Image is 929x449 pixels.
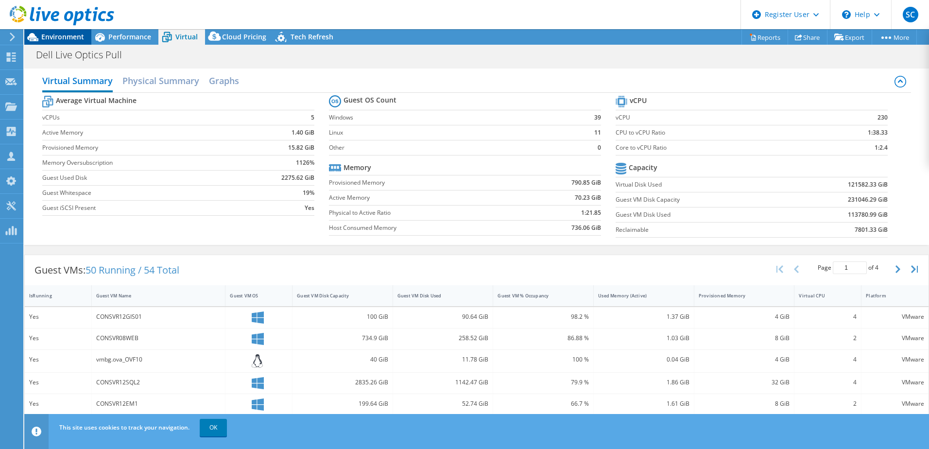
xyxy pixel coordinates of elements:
label: Active Memory [329,193,522,203]
div: 4 [799,377,857,388]
b: Memory [344,163,371,173]
div: vmbg.ova_OVF10 [96,354,221,365]
div: 2 [799,398,857,409]
div: VMware [866,311,924,322]
span: SC [903,7,918,22]
label: Windows [329,113,576,122]
div: 1.03 GiB [598,333,689,344]
div: 8 GiB [699,398,790,409]
b: 113780.99 GiB [848,210,888,220]
svg: \n [842,10,851,19]
div: Guest VM Disk Used [397,293,477,299]
div: 8 GiB [699,333,790,344]
b: 1:21.85 [581,208,601,218]
b: Guest OS Count [344,95,396,105]
b: Average Virtual Machine [56,96,137,105]
b: 121582.33 GiB [848,180,888,190]
div: Guest VM Disk Capacity [297,293,377,299]
b: 1.40 GiB [292,128,314,138]
a: Reports [741,30,788,45]
label: CPU to vCPU Ratio [616,128,816,138]
b: 70.23 GiB [575,193,601,203]
span: 4 [875,263,878,272]
div: 79.9 % [498,377,589,388]
label: Linux [329,128,576,138]
b: 736.06 GiB [571,223,601,233]
div: CONSVR12SQL2 [96,377,221,388]
b: 1:38.33 [868,128,888,138]
a: Export [827,30,872,45]
input: jump to page [833,261,867,274]
label: vCPUs [42,113,243,122]
div: Yes [29,333,87,344]
div: CONSVR08WEB [96,333,221,344]
label: Reclaimable [616,225,788,235]
div: 258.52 GiB [397,333,489,344]
b: 1:2.4 [875,143,888,153]
div: 11.78 GiB [397,354,489,365]
label: Guest VM Disk Used [616,210,788,220]
div: VMware [866,377,924,388]
h1: Dell Live Optics Pull [32,50,137,60]
div: Used Memory (Active) [598,293,678,299]
label: Guest iSCSI Present [42,203,243,213]
span: 50 Running / 54 Total [86,263,179,276]
div: 100 GiB [297,311,388,322]
div: Guest VM OS [230,293,276,299]
div: 52.74 GiB [397,398,489,409]
b: 7801.33 GiB [855,225,888,235]
b: 790.85 GiB [571,178,601,188]
a: Share [788,30,827,45]
div: 4 [799,354,857,365]
div: Guest VM Name [96,293,209,299]
a: More [872,30,917,45]
div: Guest VMs: [25,255,189,285]
div: 32 GiB [699,377,790,388]
div: VMware [866,354,924,365]
b: 231046.29 GiB [848,195,888,205]
div: 734.9 GiB [297,333,388,344]
label: Memory Oversubscription [42,158,243,168]
label: Active Memory [42,128,243,138]
div: 40 GiB [297,354,388,365]
span: Performance [108,32,151,41]
label: Provisioned Memory [329,178,522,188]
div: Platform [866,293,912,299]
label: Core to vCPU Ratio [616,143,816,153]
div: 4 [799,311,857,322]
label: Host Consumed Memory [329,223,522,233]
div: 2 [799,333,857,344]
a: OK [200,419,227,436]
div: Provisioned Memory [699,293,778,299]
label: Physical to Active Ratio [329,208,522,218]
div: 199.64 GiB [297,398,388,409]
h2: Physical Summary [122,71,199,90]
b: 19% [303,188,314,198]
label: Guest VM Disk Capacity [616,195,788,205]
div: 1.86 GiB [598,377,689,388]
label: Provisioned Memory [42,143,243,153]
div: 2835.26 GiB [297,377,388,388]
div: IsRunning [29,293,75,299]
div: VMware [866,398,924,409]
b: 15.82 GiB [288,143,314,153]
b: 230 [877,113,888,122]
label: Virtual Disk Used [616,180,788,190]
span: Page of [818,261,878,274]
span: Cloud Pricing [222,32,266,41]
b: Yes [305,203,314,213]
div: Virtual CPU [799,293,845,299]
b: 1126% [296,158,314,168]
div: Yes [29,311,87,322]
div: Yes [29,354,87,365]
div: 1.37 GiB [598,311,689,322]
b: Capacity [629,163,657,173]
div: 4 GiB [699,354,790,365]
div: VMware [866,333,924,344]
b: 39 [594,113,601,122]
h2: Graphs [209,71,239,90]
span: Tech Refresh [291,32,333,41]
b: 5 [311,113,314,122]
div: Guest VM % Occupancy [498,293,577,299]
div: 98.2 % [498,311,589,322]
